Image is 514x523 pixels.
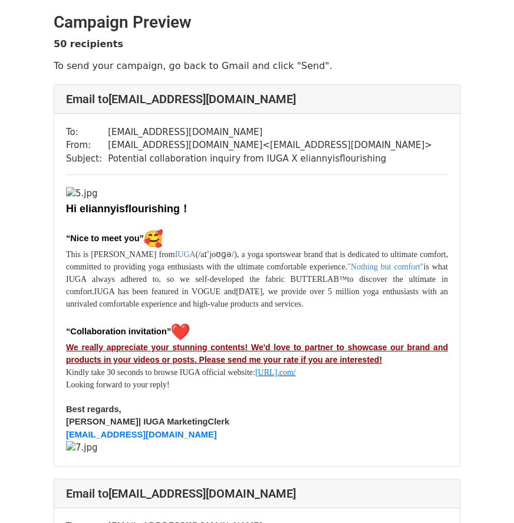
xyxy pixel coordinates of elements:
[108,139,432,152] td: [EMAIL_ADDRESS][DOMAIN_NAME] < [EMAIL_ADDRESS][DOMAIN_NAME] >
[70,327,167,336] span: Collaboration invitation
[66,139,108,152] td: From:
[255,368,296,377] a: [URL].com/
[94,287,236,296] span: IUGA has been featured in VOGUE and
[66,275,448,296] span: to discover the ultimate in comfort.
[66,380,170,389] font: Looking forward to your reply!
[66,250,448,271] span: t, committed to providing yoga enthusiasts with the ultimate comfortable experience.
[175,250,196,259] font: IUGA
[66,233,70,243] span: “
[351,262,424,271] font: Nothing but comfort"
[180,203,190,215] font: ！
[66,92,448,106] h4: Email to [EMAIL_ADDRESS][DOMAIN_NAME]
[70,233,139,243] span: Nice to meet you
[54,12,460,32] h2: Campaign Preview
[140,233,163,243] span: ”
[66,417,139,426] span: [PERSON_NAME]
[66,343,448,364] u: e'd love to partner to showcase our brand and products in your videos or posts. Please send me yo...
[108,152,432,166] td: Potential collaboration inquiry from IUGA X eliannyisflourishing
[208,417,230,426] span: Clerk
[66,343,259,352] u: We really appreciate your stunning contents! W
[301,300,304,308] span: .
[66,187,98,200] img: 5.jpg
[66,368,255,377] span: Kindly take 30 seconds to browse IUGA official website:
[144,229,163,248] img: 🥰
[66,327,70,336] span: “
[66,250,237,259] span: This is [PERSON_NAME] from (/aɪˈjoʊɡə/)
[54,60,460,72] p: To send your campaign, go back to Gmail and click "Send".
[167,327,190,336] span: ”
[66,430,217,439] a: [EMAIL_ADDRESS][DOMAIN_NAME]
[66,404,121,414] span: Best regards,
[66,486,448,501] h4: Email to [EMAIL_ADDRESS][DOMAIN_NAME]
[139,417,208,426] span: | IUGA Marketing
[66,152,108,166] td: Subject:
[108,126,432,139] td: [EMAIL_ADDRESS][DOMAIN_NAME]
[66,262,448,284] span: is what IUGA always adhered to, so we self-developed the fabric BUTTERLAB™
[66,126,108,139] td: To:
[237,250,444,259] span: , a yoga sportswear brand that is dedicated to ultimate comfor
[54,38,123,50] strong: 50 recipients
[66,203,180,215] font: Hi eliannyisflourishing
[66,287,448,308] span: [DATE], we provide over 5 million yoga enthusiasts with an unrivaled comfortable experience and h...
[66,441,98,455] img: 7.jpg
[347,262,351,271] font: "
[171,323,190,341] img: ❤️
